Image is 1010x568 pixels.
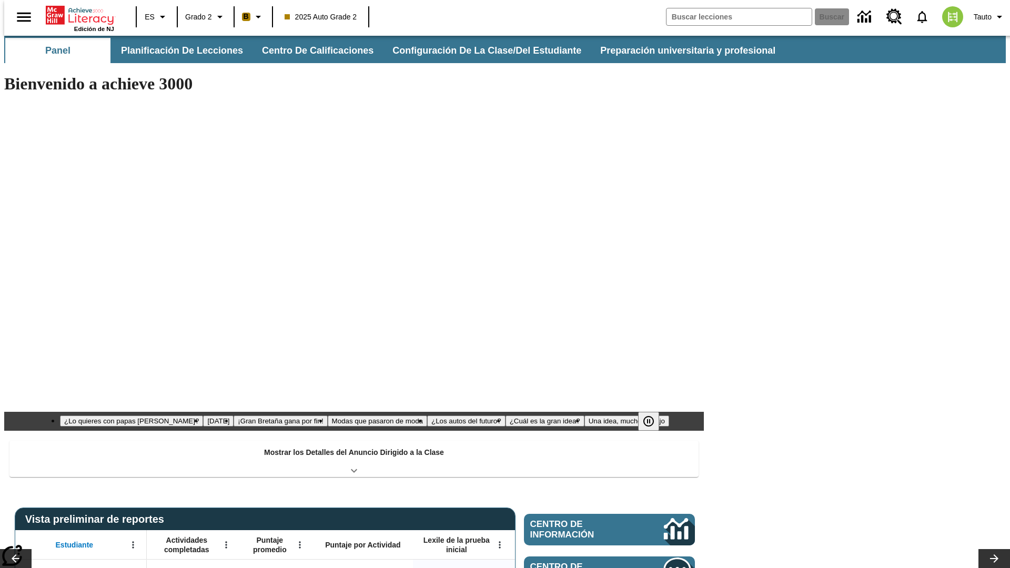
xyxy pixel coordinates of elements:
[203,415,234,427] button: Diapositiva 2 Día del Trabajo
[908,3,936,31] a: Notificaciones
[638,412,659,431] button: Pausar
[8,2,39,33] button: Abrir el menú lateral
[25,513,169,525] span: Vista preliminar de reportes
[113,38,251,63] button: Planificación de lecciones
[140,7,174,26] button: Lenguaje: ES, Selecciona un idioma
[592,38,784,63] button: Preparación universitaria y profesional
[285,12,357,23] span: 2025 Auto Grade 2
[936,3,969,31] button: Escoja un nuevo avatar
[969,7,1010,26] button: Perfil/Configuración
[638,412,670,431] div: Pausar
[418,535,495,554] span: Lexile de la prueba inicial
[152,535,221,554] span: Actividades completadas
[60,415,203,427] button: Diapositiva 1 ¿Lo quieres con papas fritas?
[264,447,444,458] p: Mostrar los Detalles del Anuncio Dirigido a la Clase
[584,415,669,427] button: Diapositiva 7 Una idea, mucho trabajo
[46,5,114,26] a: Portada
[666,8,812,25] input: Buscar campo
[234,415,327,427] button: Diapositiva 3 ¡Gran Bretaña gana por fin!
[218,537,234,553] button: Abrir menú
[244,10,249,23] span: B
[427,415,506,427] button: Diapositiva 5 ¿Los autos del futuro?
[4,38,785,63] div: Subbarra de navegación
[974,12,992,23] span: Tauto
[56,540,94,550] span: Estudiante
[492,537,508,553] button: Abrir menú
[325,540,400,550] span: Puntaje por Actividad
[880,3,908,31] a: Centro de recursos, Se abrirá en una pestaña nueva.
[942,6,963,27] img: avatar image
[530,519,629,540] span: Centro de información
[851,3,880,32] a: Centro de información
[238,7,269,26] button: Boost El color de la clase es anaranjado claro. Cambiar el color de la clase.
[185,12,212,23] span: Grado 2
[292,537,308,553] button: Abrir menú
[254,38,382,63] button: Centro de calificaciones
[978,549,1010,568] button: Carrusel de lecciones, seguir
[145,12,155,23] span: ES
[74,26,114,32] span: Edición de NJ
[245,535,295,554] span: Puntaje promedio
[125,537,141,553] button: Abrir menú
[506,415,584,427] button: Diapositiva 6 ¿Cuál es la gran idea?
[524,514,695,545] a: Centro de información
[5,38,110,63] button: Panel
[4,74,704,94] h1: Bienvenido a achieve 3000
[328,415,427,427] button: Diapositiva 4 Modas que pasaron de moda
[46,4,114,32] div: Portada
[9,441,699,477] div: Mostrar los Detalles del Anuncio Dirigido a la Clase
[384,38,590,63] button: Configuración de la clase/del estudiante
[4,36,1006,63] div: Subbarra de navegación
[181,7,230,26] button: Grado: Grado 2, Elige un grado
